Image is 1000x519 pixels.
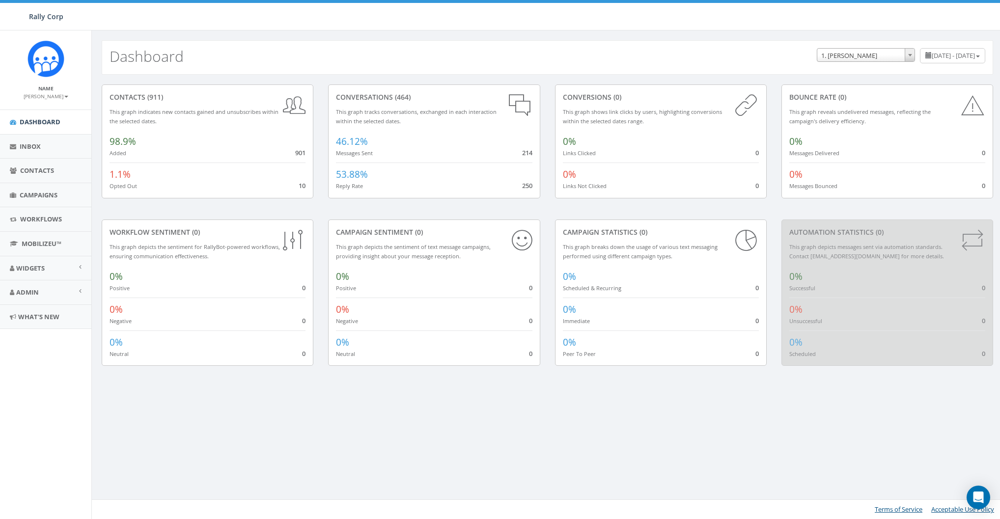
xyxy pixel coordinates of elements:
[982,148,985,157] span: 0
[875,505,922,514] a: Terms of Service
[16,264,45,273] span: Widgets
[789,92,985,102] div: Bounce Rate
[336,336,349,349] span: 0%
[522,148,532,157] span: 214
[28,40,64,77] img: Icon_1.png
[336,243,491,260] small: This graph depicts the sentiment of text message campaigns, providing insight about your message ...
[24,93,68,100] small: [PERSON_NAME]
[563,284,621,292] small: Scheduled & Recurring
[110,227,306,237] div: Workflow Sentiment
[817,49,915,62] span: 1. James Martin
[789,303,803,316] span: 0%
[563,92,759,102] div: conversions
[982,316,985,325] span: 0
[789,270,803,283] span: 0%
[413,227,423,237] span: (0)
[18,312,59,321] span: What's New
[529,316,532,325] span: 0
[336,182,363,190] small: Reply Rate
[789,149,839,157] small: Messages Delivered
[302,349,306,358] span: 0
[20,142,41,151] span: Inbox
[563,243,718,260] small: This graph breaks down the usage of various text messaging performed using different campaign types.
[982,349,985,358] span: 0
[563,182,607,190] small: Links Not Clicked
[20,166,54,175] span: Contacts
[16,288,39,297] span: Admin
[110,182,137,190] small: Opted Out
[522,181,532,190] span: 250
[563,108,722,125] small: This graph shows link clicks by users, highlighting conversions within the selected dates range.
[110,108,278,125] small: This graph indicates new contacts gained and unsubscribes within the selected dates.
[110,243,280,260] small: This graph depicts the sentiment for RallyBot-powered workflows, ensuring communication effective...
[967,486,990,509] div: Open Intercom Messenger
[982,283,985,292] span: 0
[336,168,368,181] span: 53.88%
[110,168,131,181] span: 1.1%
[563,336,576,349] span: 0%
[110,303,123,316] span: 0%
[529,349,532,358] span: 0
[789,108,931,125] small: This graph reveals undelivered messages, reflecting the campaign's delivery efficiency.
[563,135,576,148] span: 0%
[563,168,576,181] span: 0%
[563,317,590,325] small: Immediate
[110,135,136,148] span: 98.9%
[563,227,759,237] div: Campaign Statistics
[789,336,803,349] span: 0%
[336,92,532,102] div: conversations
[299,181,306,190] span: 10
[336,135,368,148] span: 46.12%
[789,350,816,357] small: Scheduled
[110,92,306,102] div: contacts
[110,48,184,64] h2: Dashboard
[295,148,306,157] span: 901
[20,215,62,223] span: Workflows
[110,284,130,292] small: Positive
[110,270,123,283] span: 0%
[336,317,358,325] small: Negative
[789,182,837,190] small: Messages Bounced
[38,85,54,92] small: Name
[336,108,497,125] small: This graph tracks conversations, exchanged in each interaction within the selected dates.
[789,168,803,181] span: 0%
[190,227,200,237] span: (0)
[302,316,306,325] span: 0
[563,270,576,283] span: 0%
[836,92,846,102] span: (0)
[336,350,355,357] small: Neutral
[755,316,759,325] span: 0
[302,283,306,292] span: 0
[789,317,822,325] small: Unsuccessful
[20,117,60,126] span: Dashboard
[874,227,884,237] span: (0)
[563,149,596,157] small: Links Clicked
[110,350,129,357] small: Neutral
[393,92,411,102] span: (464)
[755,349,759,358] span: 0
[755,181,759,190] span: 0
[336,149,373,157] small: Messages Sent
[931,505,994,514] a: Acceptable Use Policy
[20,191,57,199] span: Campaigns
[638,227,647,237] span: (0)
[145,92,163,102] span: (911)
[24,91,68,100] a: [PERSON_NAME]
[336,270,349,283] span: 0%
[29,12,63,21] span: Rally Corp
[789,227,985,237] div: Automation Statistics
[789,284,815,292] small: Successful
[611,92,621,102] span: (0)
[336,303,349,316] span: 0%
[563,350,596,357] small: Peer To Peer
[563,303,576,316] span: 0%
[110,317,132,325] small: Negative
[789,135,803,148] span: 0%
[755,283,759,292] span: 0
[336,227,532,237] div: Campaign Sentiment
[982,181,985,190] span: 0
[529,283,532,292] span: 0
[110,336,123,349] span: 0%
[932,51,975,60] span: [DATE] - [DATE]
[817,48,915,62] span: 1. James Martin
